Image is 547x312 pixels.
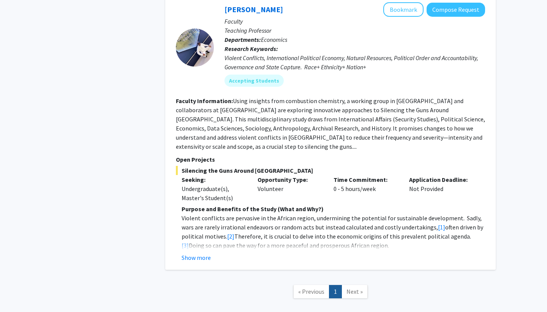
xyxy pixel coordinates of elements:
[346,288,363,295] span: Next »
[182,253,211,262] button: Show more
[438,223,445,231] a: [1]
[409,175,474,184] p: Application Deadline:
[227,232,234,240] a: [2]
[165,277,496,308] nav: Page navigation
[182,175,246,184] p: Seeking:
[224,45,278,53] b: Research Keywords:
[182,205,324,213] strong: Purpose and Benefits of the Study (What and Why?)
[224,17,485,26] p: Faculty
[182,213,485,250] p: Violent conflicts are pervasive in the African region, undermining the potential for sustainable ...
[182,242,189,249] a: [3]
[252,175,328,202] div: Volunteer
[329,285,342,298] a: 1
[224,53,485,72] div: Violent Conflicts, International Political Economy, Natural Resources, Political Order and Accoun...
[261,36,287,43] span: Economics
[224,26,485,35] p: Teaching Professor
[403,175,479,202] div: Not Provided
[427,3,485,17] button: Compose Request to Melvin Ayogu
[258,175,322,184] p: Opportunity Type:
[6,278,32,306] iframe: Chat
[224,5,283,14] a: [PERSON_NAME]
[341,285,368,298] a: Next Page
[293,285,329,298] a: Previous Page
[334,175,398,184] p: Time Commitment:
[224,75,284,87] mat-chip: Accepting Students
[176,155,485,164] p: Open Projects
[298,288,324,295] span: « Previous
[176,97,233,105] b: Faculty Information:
[383,2,424,17] button: Add Melvin Ayogu to Bookmarks
[328,175,404,202] div: 0 - 5 hours/week
[224,36,261,43] b: Departments:
[176,97,485,150] fg-read-more: Using insights from combustion chemistry, a working group in [GEOGRAPHIC_DATA] and collaborators ...
[176,166,485,175] span: Silencing the Guns Around [GEOGRAPHIC_DATA]
[182,184,246,202] div: Undergraduate(s), Master's Student(s)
